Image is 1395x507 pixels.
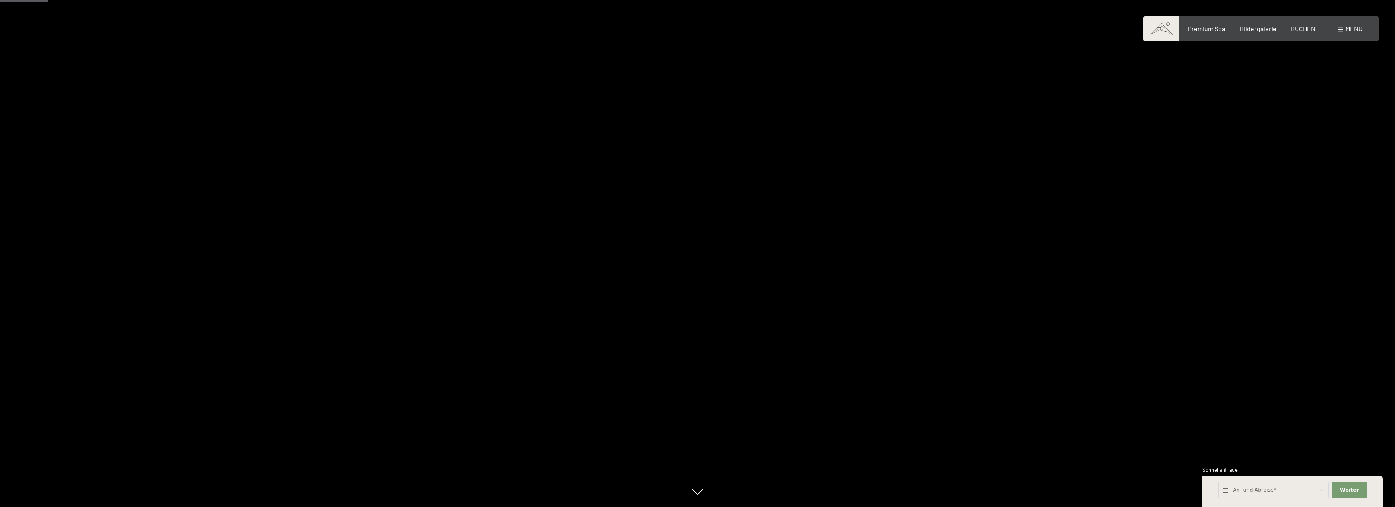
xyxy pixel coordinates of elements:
[1202,466,1238,473] span: Schnellanfrage
[1340,486,1359,494] span: Weiter
[1291,25,1316,32] a: BUCHEN
[1332,482,1367,498] button: Weiter
[1188,25,1225,32] a: Premium Spa
[1346,25,1363,32] span: Menü
[1240,25,1277,32] a: Bildergalerie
